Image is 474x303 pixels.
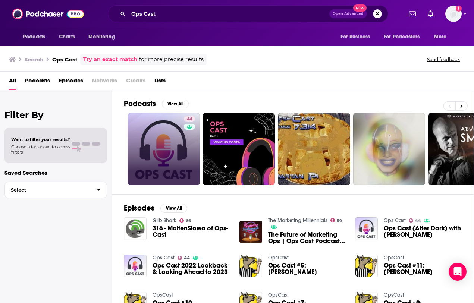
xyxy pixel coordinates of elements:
[124,203,154,213] h2: Episodes
[154,75,166,90] a: Lists
[384,225,462,238] span: Ops Cast (After Dark) with [PERSON_NAME]
[268,262,346,275] span: Ops Cast #5: [PERSON_NAME]
[153,292,173,298] a: OpsCast
[268,262,346,275] a: Ops Cast #5: Brian Burger
[139,55,204,64] span: for more precise results
[184,256,190,260] span: 44
[384,217,406,224] a: Ops Cast
[4,110,107,120] h2: Filter By
[445,6,462,22] img: User Profile
[384,262,462,275] span: Ops Cast #11: [PERSON_NAME]
[9,75,16,90] a: All
[52,56,77,63] h3: Ops Cast
[268,231,346,244] a: The Future of Marketing Ops | Ops Cast Podcast (MoPros)
[128,8,329,20] input: Search podcasts, credits, & more...
[4,169,107,176] p: Saved Searches
[126,75,145,90] span: Credits
[153,255,175,261] a: Ops Cast
[124,255,147,277] img: Ops Cast 2022 Lookback & Looking Ahead to 2023
[124,217,147,240] img: 316 - MoltenSlowa of Ops-Cast
[11,137,70,142] span: Want to filter your results?
[384,292,404,298] a: OpsCast
[445,6,462,22] span: Logged in as Shift_2
[268,217,327,224] a: The Marketing Millennials
[179,218,191,223] a: 66
[456,6,462,12] svg: Add a profile image
[59,32,75,42] span: Charts
[445,6,462,22] button: Show profile menu
[128,113,200,185] a: 44
[409,218,421,223] a: 44
[25,56,43,63] h3: Search
[18,30,55,44] button: open menu
[23,32,45,42] span: Podcasts
[59,75,83,90] a: Episodes
[329,9,367,18] button: Open AdvancedNew
[449,263,467,281] div: Open Intercom Messenger
[153,262,230,275] a: Ops Cast 2022 Lookback & Looking Ahead to 2023
[425,56,462,63] button: Send feedback
[162,100,189,108] button: View All
[337,219,342,222] span: 59
[384,255,404,261] a: OpsCast
[384,225,462,238] a: Ops Cast (After Dark) with Courtney McAra
[415,219,421,222] span: 44
[124,203,187,213] a: EpisodesView All
[239,221,262,243] img: The Future of Marketing Ops | Ops Cast Podcast (MoPros)
[186,219,191,222] span: 66
[124,99,156,108] h2: Podcasts
[178,256,190,260] a: 44
[335,30,379,44] button: open menu
[379,30,430,44] button: open menu
[108,5,388,22] div: Search podcasts, credits, & more...
[92,75,117,90] span: Networks
[434,32,447,42] span: More
[429,30,456,44] button: open menu
[355,255,378,277] img: Ops Cast #11: Keith Cable
[11,144,70,155] span: Choose a tab above to access filters.
[5,187,91,192] span: Select
[25,75,50,90] a: Podcasts
[54,30,79,44] a: Charts
[83,55,138,64] a: Try an exact match
[160,204,187,213] button: View All
[340,32,370,42] span: For Business
[239,255,262,277] img: Ops Cast #5: Brian Burger
[4,182,107,198] button: Select
[425,7,436,20] a: Show notifications dropdown
[355,217,378,240] img: Ops Cast (After Dark) with Courtney McAra
[153,217,176,224] a: Glib Shark
[384,32,420,42] span: For Podcasters
[353,4,367,12] span: New
[268,292,289,298] a: OpsCast
[88,32,115,42] span: Monitoring
[330,218,342,222] a: 59
[187,116,192,123] span: 44
[268,255,289,261] a: OpsCast
[153,225,230,238] a: 316 - MoltenSlowa of Ops-Cast
[184,116,195,122] a: 44
[384,262,462,275] a: Ops Cast #11: Keith Cable
[83,30,125,44] button: open menu
[333,12,364,16] span: Open Advanced
[124,99,189,108] a: PodcastsView All
[12,7,84,21] img: Podchaser - Follow, Share and Rate Podcasts
[406,7,419,20] a: Show notifications dropdown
